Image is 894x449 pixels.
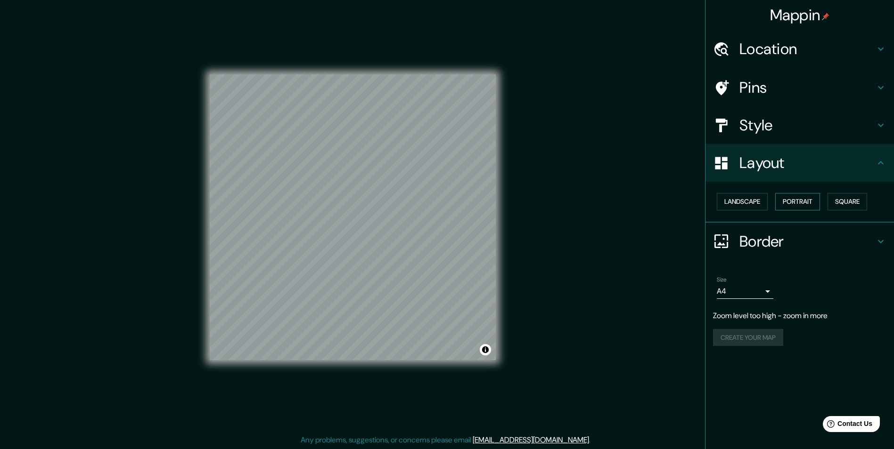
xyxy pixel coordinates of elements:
img: pin-icon.png [822,13,829,20]
div: Layout [705,144,894,182]
button: Portrait [775,193,820,210]
div: Location [705,30,894,68]
a: [EMAIL_ADDRESS][DOMAIN_NAME] [473,435,589,445]
p: Any problems, suggestions, or concerns please email . [301,434,591,446]
p: Zoom level too high - zoom in more [713,310,886,321]
label: Size [717,275,727,283]
h4: Mappin [770,6,830,24]
h4: Location [739,40,875,58]
div: Pins [705,69,894,106]
div: Style [705,106,894,144]
iframe: Help widget launcher [810,412,884,439]
div: . [592,434,594,446]
button: Square [828,193,867,210]
div: A4 [717,284,773,299]
button: Toggle attribution [480,344,491,355]
h4: Style [739,116,875,135]
div: . [591,434,592,446]
h4: Layout [739,153,875,172]
canvas: Map [210,74,496,360]
button: Landscape [717,193,768,210]
h4: Border [739,232,875,251]
div: Border [705,223,894,260]
h4: Pins [739,78,875,97]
